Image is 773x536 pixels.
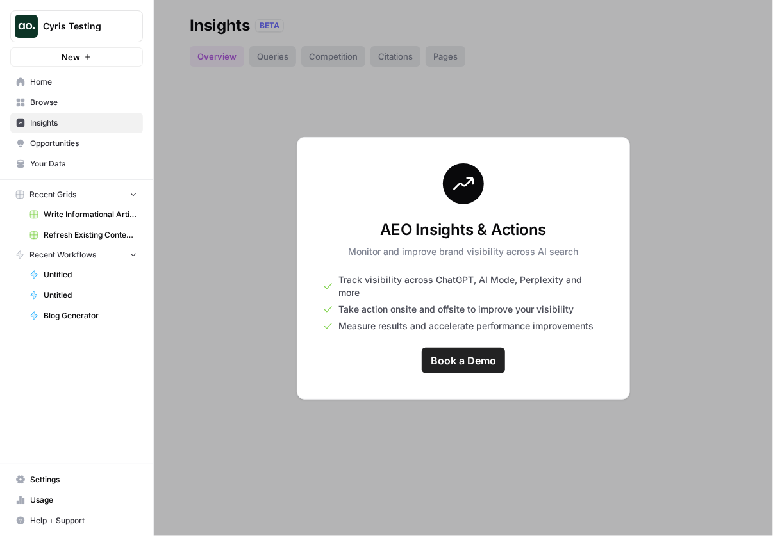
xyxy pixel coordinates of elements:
span: Write Informational Articles [44,209,137,220]
span: Book a Demo [431,353,496,368]
span: Cyris Testing [43,20,121,33]
h3: AEO Insights & Actions [349,220,579,240]
span: Take action onsite and offsite to improve your visibility [338,303,574,316]
span: Recent Grids [29,189,76,200]
span: Untitled [44,269,137,280]
button: Recent Workflows [10,245,143,264]
button: Recent Grids [10,185,143,204]
span: New [62,51,80,63]
span: Help + Support [30,515,137,526]
span: Measure results and accelerate performance improvements [338,320,594,332]
span: Insights [30,117,137,129]
a: Untitled [24,264,143,285]
a: Usage [10,490,143,510]
span: Usage [30,494,137,506]
span: Recent Workflows [29,249,96,261]
a: Blog Generator [24,305,143,326]
a: Book a Demo [422,348,505,373]
a: Opportunities [10,133,143,154]
span: Untitled [44,289,137,301]
a: Untitled [24,285,143,305]
button: Help + Support [10,510,143,531]
button: New [10,47,143,67]
span: Settings [30,474,137,485]
span: Track visibility across ChatGPT, AI Mode, Perplexity and more [338,273,604,299]
span: Browse [30,97,137,108]
a: Settings [10,469,143,490]
a: Your Data [10,154,143,174]
button: Workspace: Cyris Testing [10,10,143,42]
span: Blog Generator [44,310,137,321]
span: Your Data [30,158,137,170]
span: Refresh Existing Content (1) [44,229,137,241]
img: Cyris Testing Logo [15,15,38,38]
a: Refresh Existing Content (1) [24,225,143,245]
a: Write Informational Articles [24,204,143,225]
a: Insights [10,113,143,133]
a: Home [10,72,143,92]
p: Monitor and improve brand visibility across AI search [349,245,579,258]
a: Browse [10,92,143,113]
span: Opportunities [30,138,137,149]
span: Home [30,76,137,88]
